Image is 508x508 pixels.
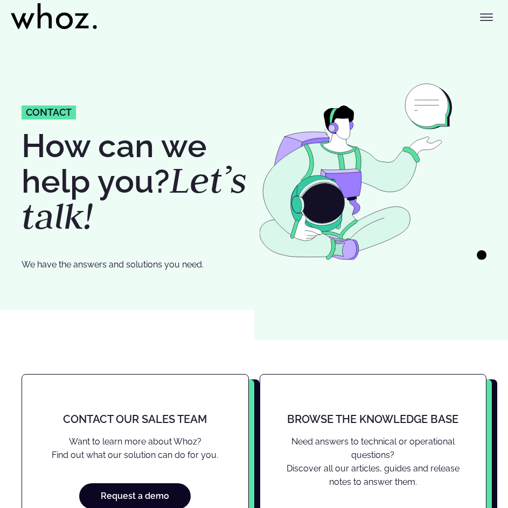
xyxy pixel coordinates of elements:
p: Want to learn more about Whoz? Find out what our solution can do for you. [44,435,227,462]
p: We have the answers and solutions you need. [22,258,226,271]
p: Need answers to technical or operational questions? Discover all our articles, guides and release... [282,435,465,489]
h2: Contact our sales team [44,413,227,425]
span: Contact [26,108,72,117]
em: Let’s talk! [22,156,247,240]
button: Toggle menu [476,6,497,28]
h2: BROWSE The Knowledge Base [282,413,465,425]
h1: How can we help you? [22,130,249,235]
